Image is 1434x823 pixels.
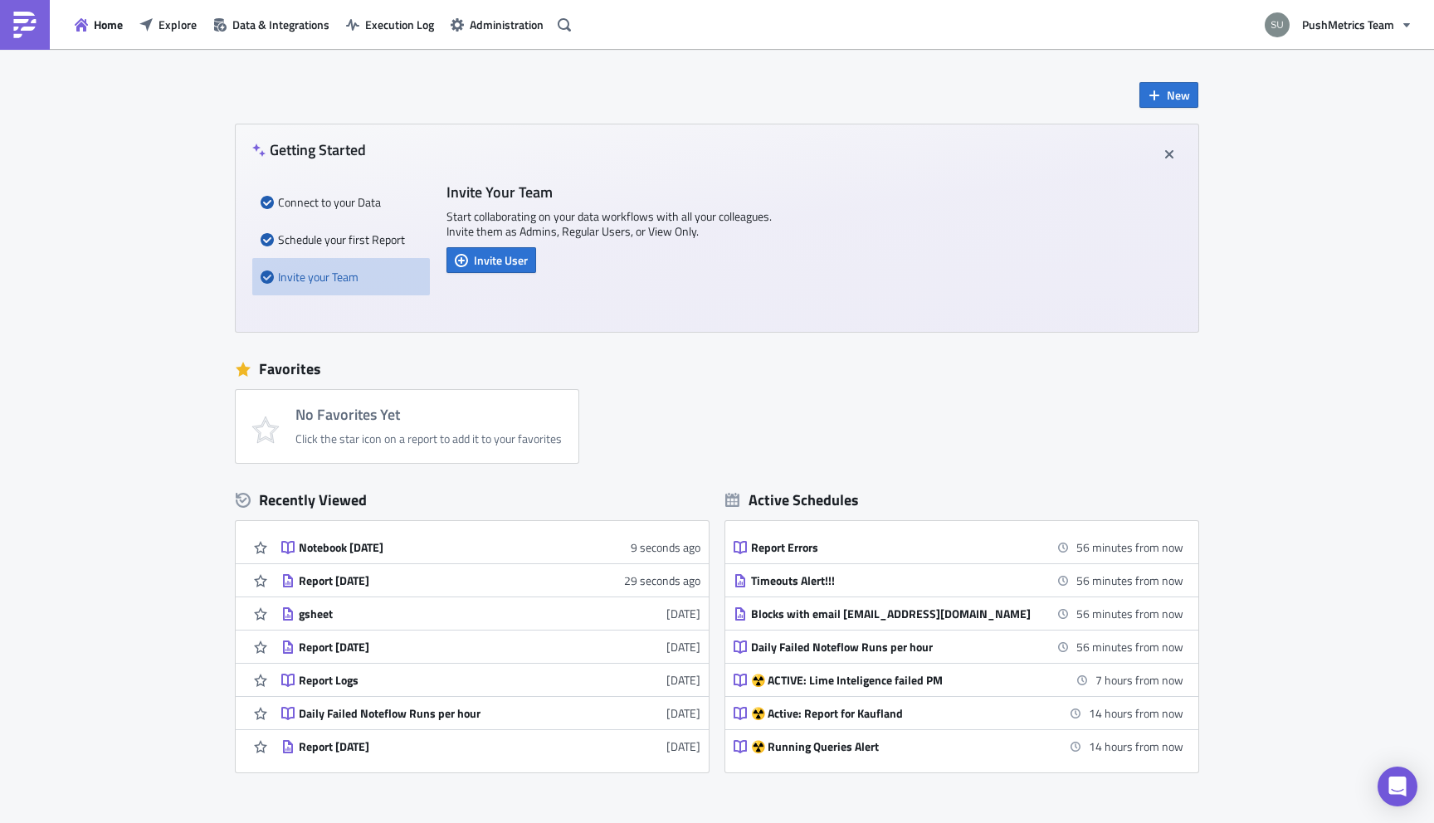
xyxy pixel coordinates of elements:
div: ☢️ ACTIVE: Lime Inteligence failed PM [751,673,1041,688]
button: Execution Log [338,12,442,37]
button: Explore [131,12,205,37]
span: Home [94,16,123,33]
time: 2025-07-23T19:50:03Z [666,671,700,689]
button: New [1139,82,1198,108]
time: 2025-08-27T15:04:18Z [631,538,700,556]
span: Execution Log [365,16,434,33]
time: 2025-08-28 00:00 [1095,671,1183,689]
a: Daily Failed Noteflow Runs per hour[DATE] [281,697,700,729]
button: Home [66,12,131,37]
span: Invite User [474,251,528,269]
div: Daily Failed Noteflow Runs per hour [299,706,589,721]
button: Invite User [446,247,536,273]
a: Report [DATE][DATE] [281,730,700,762]
a: Report Logs[DATE] [281,664,700,696]
h4: Getting Started [252,141,366,158]
div: Recently Viewed [236,488,709,513]
div: Daily Failed Noteflow Runs per hour [751,640,1041,655]
a: Notebook [DATE]9 seconds ago [281,531,700,563]
div: ☢️ Running Queries Alert [751,739,1041,754]
div: ☢️ Active: Report for Kaufland [751,706,1041,721]
span: PushMetrics Team [1302,16,1394,33]
time: 2025-08-27 18:00 [1076,572,1183,589]
div: Report [DATE] [299,739,589,754]
button: Administration [442,12,552,37]
a: Report Errors56 minutes from now [734,531,1183,563]
div: Invite your Team [261,258,422,295]
a: Blocks with email [EMAIL_ADDRESS][DOMAIN_NAME]56 minutes from now [734,597,1183,630]
div: Favorites [236,357,1198,382]
div: Connect to your Data [261,183,422,221]
time: 2025-08-27 18:00 [1076,538,1183,556]
img: Avatar [1263,11,1291,39]
a: gsheet[DATE] [281,597,700,630]
span: Explore [159,16,197,33]
div: gsheet [299,606,589,621]
a: ☢️ ACTIVE: Lime Inteligence failed PM7 hours from now [734,664,1183,696]
a: Report [DATE]29 seconds ago [281,564,700,597]
time: 2025-08-03T20:52:18Z [666,605,700,622]
div: Blocks with email [EMAIL_ADDRESS][DOMAIN_NAME] [751,606,1041,621]
img: PushMetrics [12,12,38,38]
div: Report Logs [299,673,589,688]
a: Timeouts Alert!!!56 minutes from now [734,564,1183,597]
div: Report [DATE] [299,640,589,655]
a: ☢️ Running Queries Alert14 hours from now [734,730,1183,762]
div: Report [DATE] [299,573,589,588]
h4: No Favorites Yet [295,407,562,423]
button: Data & Integrations [205,12,338,37]
time: 2025-08-27 18:00 [1076,638,1183,655]
span: Data & Integrations [232,16,329,33]
button: PushMetrics Team [1255,7,1422,43]
time: 2025-08-27 18:00 [1076,605,1183,622]
time: 2025-08-28 07:00 [1089,704,1183,722]
a: ☢️ Active: Report for Kaufland14 hours from now [734,697,1183,729]
time: 2025-08-28 07:00 [1089,738,1183,755]
p: Start collaborating on your data workflows with all your colleagues. Invite them as Admins, Regul... [446,209,778,239]
a: Daily Failed Noteflow Runs per hour56 minutes from now [734,631,1183,663]
time: 2025-07-23T19:44:25Z [666,738,700,755]
div: Click the star icon on a report to add it to your favorites [295,431,562,446]
h4: Invite Your Team [446,183,778,201]
span: New [1167,86,1190,104]
div: Report Errors [751,540,1041,555]
time: 2025-07-23T19:49:44Z [666,704,700,722]
div: Notebook [DATE] [299,540,589,555]
a: Report [DATE][DATE] [281,631,700,663]
time: 2025-08-27T15:03:58Z [624,572,700,589]
div: Active Schedules [725,490,859,509]
time: 2025-08-01T22:55:32Z [666,638,700,655]
div: Open Intercom Messenger [1378,767,1417,806]
div: Schedule your first Report [261,221,422,258]
span: Administration [470,16,544,33]
div: Timeouts Alert!!! [751,573,1041,588]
